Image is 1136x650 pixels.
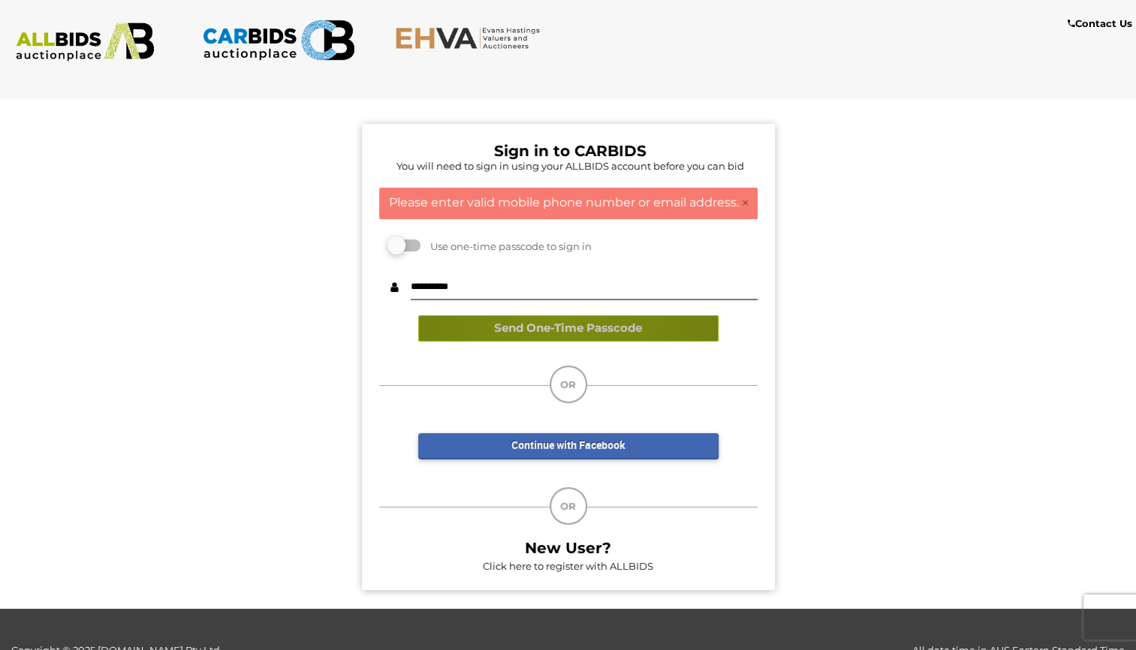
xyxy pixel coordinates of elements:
[387,196,749,209] h4: Please enter valid mobile phone number or email address.
[550,487,587,525] div: OR
[1068,15,1136,32] a: Contact Us
[395,26,548,50] img: EHVA.com.au
[483,560,653,572] a: Click here to register with ALLBIDS
[1068,17,1132,29] b: Contact Us
[8,23,161,62] img: ALLBIDS.com.au
[550,366,587,403] div: OR
[418,315,719,342] button: Send One-Time Passcode
[423,240,592,252] span: Use one-time passcode to sign in
[741,196,749,211] a: ×
[418,433,719,459] a: Continue with Facebook
[202,15,355,65] img: CARBIDS.com.au
[383,161,758,171] h5: You will need to sign in using your ALLBIDS account before you can bid
[494,142,646,160] b: Sign in to CARBIDS
[525,539,611,557] b: New User?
